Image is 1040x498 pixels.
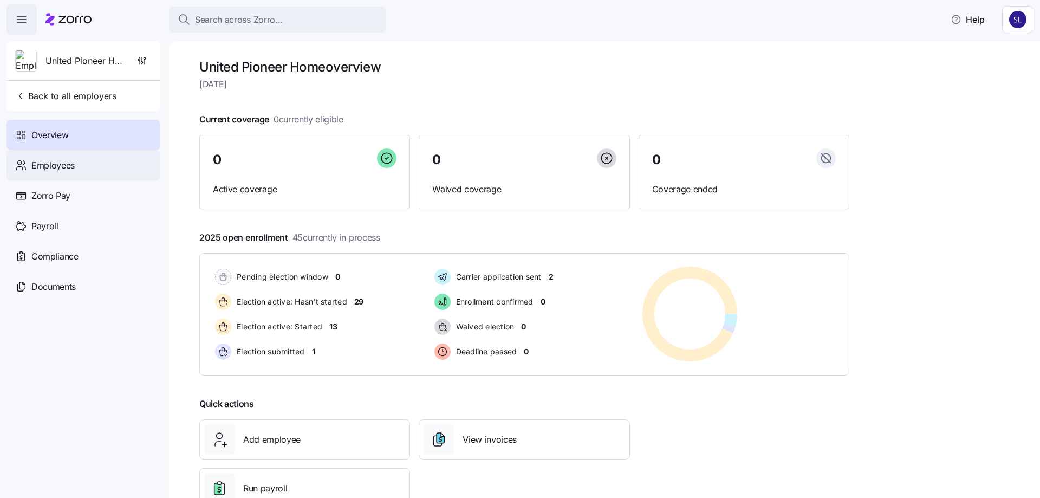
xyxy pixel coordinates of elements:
span: 0 [432,153,441,166]
span: 1 [312,346,315,357]
span: [DATE] [199,77,849,91]
span: Coverage ended [652,183,836,196]
span: 0 [524,346,529,357]
span: View invoices [463,433,517,447]
span: Payroll [31,219,58,233]
button: Help [942,9,993,30]
span: Election active: Started [233,321,322,332]
span: 0 [213,153,222,166]
span: Enrollment confirmed [453,296,534,307]
span: 13 [329,321,337,332]
span: 0 [541,296,545,307]
span: Run payroll [243,482,287,495]
span: Quick actions [199,397,254,411]
span: Back to all employers [15,89,116,102]
span: Carrier application sent [453,271,542,282]
span: 45 currently in process [292,231,380,244]
span: Documents [31,280,76,294]
span: 0 [521,321,526,332]
span: Employees [31,159,75,172]
a: Payroll [6,211,160,241]
img: Employer logo [16,50,36,72]
span: 2 [549,271,554,282]
a: Documents [6,271,160,302]
span: Compliance [31,250,79,263]
span: Election submitted [233,346,305,357]
button: Search across Zorro... [169,7,386,33]
span: Search across Zorro... [195,13,283,27]
span: 0 [652,153,661,166]
span: Add employee [243,433,301,447]
span: Overview [31,128,68,142]
span: Active coverage [213,183,396,196]
img: 9541d6806b9e2684641ca7bfe3afc45a [1009,11,1026,28]
span: Zorro Pay [31,189,70,203]
a: Compliance [6,241,160,271]
a: Overview [6,120,160,150]
span: United Pioneer Home [45,54,123,68]
h1: United Pioneer Home overview [199,59,849,75]
span: Election active: Hasn't started [233,296,347,307]
span: Waived coverage [432,183,616,196]
span: Deadline passed [453,346,517,357]
span: 0 currently eligible [274,113,343,126]
span: Help [951,13,985,26]
span: 2025 open enrollment [199,231,380,244]
button: Back to all employers [11,85,121,107]
span: 0 [335,271,340,282]
span: Pending election window [233,271,328,282]
span: Waived election [453,321,515,332]
span: 29 [354,296,363,307]
a: Zorro Pay [6,180,160,211]
span: Current coverage [199,113,343,126]
a: Employees [6,150,160,180]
